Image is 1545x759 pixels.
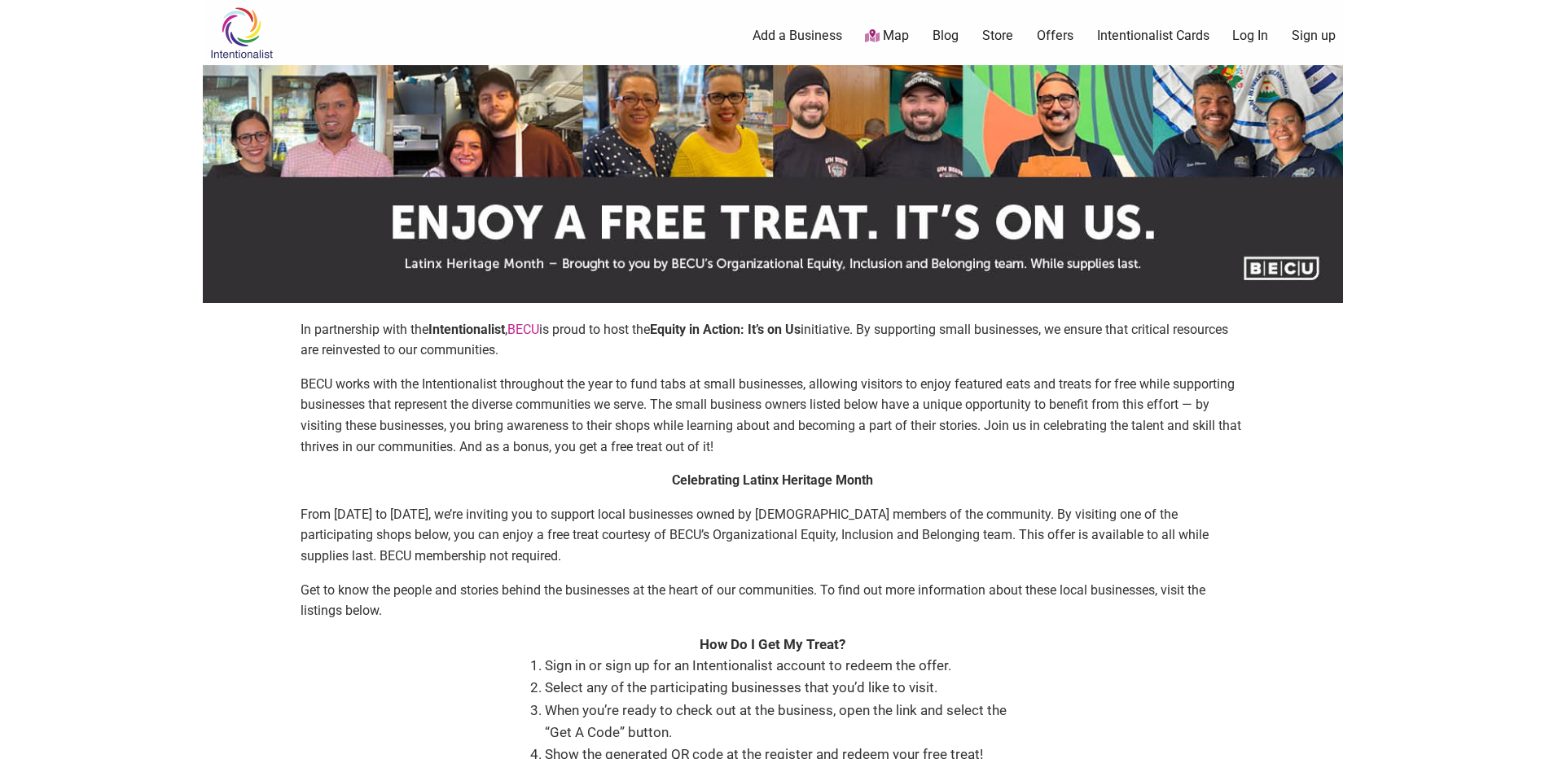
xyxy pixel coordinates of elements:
[203,65,1343,303] img: sponsor logo
[865,27,909,46] a: Map
[650,322,801,337] strong: Equity in Action: It’s on Us
[700,636,845,652] strong: How Do I Get My Treat?
[1232,27,1268,45] a: Log In
[1097,27,1209,45] a: Intentionalist Cards
[753,27,842,45] a: Add a Business
[428,322,505,337] strong: Intentionalist
[545,700,1017,744] li: When you’re ready to check out at the business, open the link and select the “Get A Code” button.
[301,319,1245,361] p: In partnership with the , is proud to host the initiative. By supporting small businesses, we ens...
[545,677,1017,699] li: Select any of the participating businesses that you’d like to visit.
[301,374,1245,457] p: BECU works with the Intentionalist throughout the year to fund tabs at small businesses, allowing...
[982,27,1013,45] a: Store
[672,472,873,488] strong: Celebrating Latinx Heritage Month
[1292,27,1336,45] a: Sign up
[507,322,539,337] a: BECU
[545,655,1017,677] li: Sign in or sign up for an Intentionalist account to redeem the offer.
[1037,27,1073,45] a: Offers
[933,27,959,45] a: Blog
[203,7,280,59] img: Intentionalist
[301,580,1245,621] p: Get to know the people and stories behind the businesses at the heart of our communities. To find...
[301,504,1245,567] p: From [DATE] to [DATE], we’re inviting you to support local businesses owned by [DEMOGRAPHIC_DATA]...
